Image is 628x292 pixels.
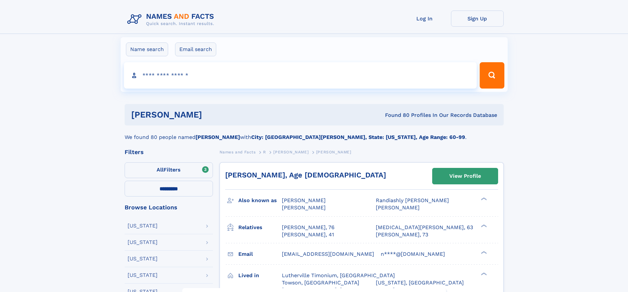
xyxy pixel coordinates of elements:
div: [US_STATE] [128,273,158,278]
b: City: [GEOGRAPHIC_DATA][PERSON_NAME], State: [US_STATE], Age Range: 60-99 [251,134,465,140]
div: Filters [125,149,213,155]
div: [US_STATE] [128,240,158,245]
h3: Also known as [238,195,282,206]
span: [PERSON_NAME] [376,204,420,211]
a: [PERSON_NAME], 73 [376,231,428,238]
a: [MEDICAL_DATA][PERSON_NAME], 63 [376,224,473,231]
a: Log In [398,11,451,27]
label: Email search [175,42,216,56]
div: ❯ [479,272,487,276]
input: search input [124,62,477,89]
button: Search Button [480,62,504,89]
span: [PERSON_NAME] [316,150,351,154]
a: [PERSON_NAME], 41 [282,231,334,238]
div: ❯ [479,224,487,228]
label: Filters [125,162,213,178]
div: View Profile [449,169,481,184]
div: We found 80 people named with . [125,125,504,141]
a: [PERSON_NAME] [273,148,309,156]
a: [PERSON_NAME], 76 [282,224,335,231]
span: All [157,167,164,173]
span: [PERSON_NAME] [282,197,326,203]
img: Logo Names and Facts [125,11,220,28]
b: [PERSON_NAME] [195,134,240,140]
h3: Lived in [238,270,282,281]
div: Browse Locations [125,204,213,210]
div: Found 80 Profiles In Our Records Database [293,112,497,119]
span: [PERSON_NAME] [282,204,326,211]
a: Sign Up [451,11,504,27]
a: R [263,148,266,156]
span: R [263,150,266,154]
div: ❯ [479,250,487,254]
span: Randiashly [PERSON_NAME] [376,197,449,203]
label: Name search [126,42,168,56]
a: Names and Facts [220,148,256,156]
span: Lutherville Timonium, [GEOGRAPHIC_DATA] [282,272,395,279]
span: Towson, [GEOGRAPHIC_DATA] [282,279,359,286]
h3: Relatives [238,222,282,233]
a: [PERSON_NAME], Age [DEMOGRAPHIC_DATA] [225,171,386,179]
span: [US_STATE], [GEOGRAPHIC_DATA] [376,279,464,286]
h3: Email [238,249,282,260]
span: [PERSON_NAME] [273,150,309,154]
a: View Profile [433,168,498,184]
div: [US_STATE] [128,256,158,261]
div: ❯ [479,197,487,201]
span: [EMAIL_ADDRESS][DOMAIN_NAME] [282,251,374,257]
div: [US_STATE] [128,223,158,228]
h1: [PERSON_NAME] [131,111,294,119]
